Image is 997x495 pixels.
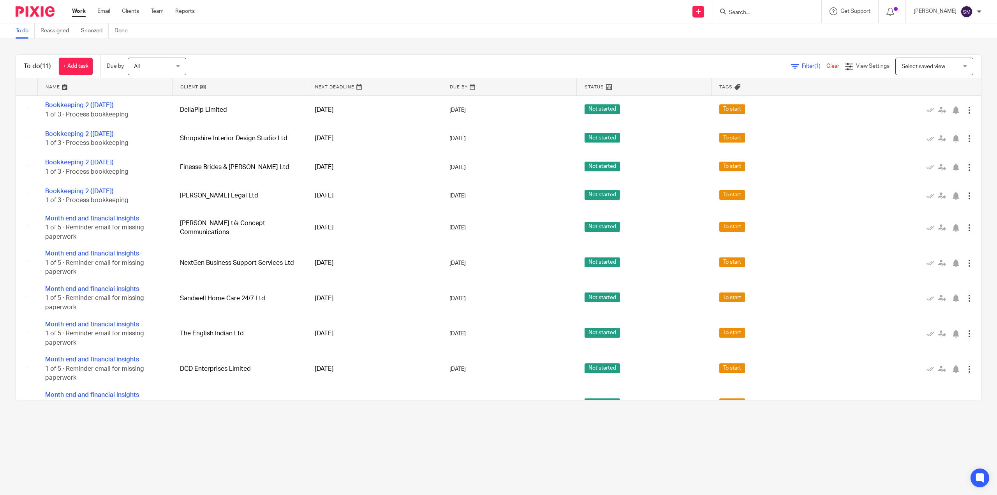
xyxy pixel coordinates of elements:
[45,220,155,226] span: 1 of 5 · Reminder email for missing paperwork
[719,297,745,307] span: To start
[45,248,155,254] span: 1 of 5 · Reminder email for missing paperwork
[172,94,307,122] td: DellaPip Limited
[585,102,620,112] span: Not started
[902,64,945,69] span: Select saved view
[307,122,442,149] td: [DATE]
[307,344,442,372] td: [DATE]
[449,160,466,166] span: [DATE]
[856,63,890,69] span: View Settings
[449,216,466,222] span: [DATE]
[449,105,466,111] span: [DATE]
[307,261,442,289] td: [DATE]
[24,62,51,70] h1: To do
[449,300,466,305] span: [DATE]
[719,84,733,88] span: Tags
[16,23,35,39] a: To do
[134,64,140,69] span: All
[585,352,620,362] span: Not started
[826,63,839,69] a: Clear
[449,133,466,138] span: [DATE]
[802,63,826,69] span: Filter
[45,165,115,170] span: 1 of 3 · Process bookkeeping
[172,150,307,177] td: Finesse Brides & [PERSON_NAME] Ltd
[449,188,466,194] span: [DATE]
[449,328,466,333] span: [DATE]
[307,233,442,261] td: [DATE]
[172,289,307,316] td: The English Indian Ltd
[172,205,307,233] td: [PERSON_NAME] t/a Concept Communications
[307,289,442,316] td: [DATE]
[59,58,93,75] a: + Add task
[45,212,125,218] a: Month end and financial insights
[840,9,870,14] span: Get Support
[45,192,115,198] span: 1 of 3 · Process bookkeeping
[172,344,307,372] td: SCL Ltd t/a Hove Hair Clinic
[107,62,124,70] p: Due by
[41,23,75,39] a: Reassigned
[307,94,442,122] td: [DATE]
[16,6,55,17] img: Pixie
[585,158,620,167] span: Not started
[81,23,109,39] a: Snoozed
[585,213,620,223] span: Not started
[585,130,620,139] span: Not started
[172,122,307,149] td: Shropshire Interior Design Studio Ltd
[45,268,125,273] a: Month end and financial insights
[307,177,442,205] td: [DATE]
[960,5,973,18] img: svg%3E
[72,7,86,15] a: Work
[307,205,442,233] td: [DATE]
[585,324,620,334] span: Not started
[307,150,442,177] td: [DATE]
[719,352,745,362] span: To start
[449,272,466,277] span: [DATE]
[40,63,51,69] span: (11)
[307,372,442,400] td: [DATE]
[45,351,125,357] a: Month end and financial insights
[719,380,745,390] span: To start
[814,63,821,69] span: (1)
[585,269,620,278] span: Not started
[719,102,745,112] span: To start
[719,130,745,139] span: To start
[307,316,442,344] td: [DATE]
[585,185,620,195] span: Not started
[585,297,620,307] span: Not started
[172,177,307,205] td: [PERSON_NAME] Legal Ltd
[585,241,620,251] span: Not started
[114,23,134,39] a: Done
[719,241,745,251] span: To start
[45,276,155,281] span: 1 of 5 · Reminder email for missing paperwork
[122,7,139,15] a: Clients
[97,7,110,15] a: Email
[175,7,195,15] a: Reports
[45,359,155,365] span: 1 of 5 · Reminder email for missing paperwork
[172,233,307,261] td: NextGen Business Support Services Ltd
[151,7,164,15] a: Team
[172,261,307,289] td: Sandwell Home Care 24/7 Ltd
[45,109,115,115] span: 1 of 3 · Process bookkeeping
[45,324,125,329] a: Month end and financial insights
[45,137,115,142] span: 1 of 3 · Process bookkeeping
[728,9,798,16] input: Search
[914,7,956,15] p: [PERSON_NAME]
[172,316,307,344] td: DCD Enterprises Limited
[45,331,155,337] span: 1 of 5 · Reminder email for missing paperwork
[45,240,125,245] a: Month end and financial insights
[45,304,155,309] span: 1 of 5 · Reminder email for missing paperwork
[45,296,125,301] a: Month end and financial insights
[45,101,103,106] a: Bookkeeping 2 ([DATE])
[719,269,745,278] span: To start
[172,372,307,400] td: [PERSON_NAME] & Co Financial Planning Ltd
[45,129,103,134] a: Bookkeeping 2 ([DATE])
[719,185,745,195] span: To start
[585,380,620,390] span: Not started
[45,185,103,190] a: Bookkeeping 2 ([DATE])
[449,355,466,361] span: [DATE]
[719,213,745,223] span: To start
[719,324,745,334] span: To start
[719,158,745,167] span: To start
[449,244,466,250] span: [DATE]
[45,387,155,393] span: 1 of 5 · Reminder email for missing paperwork
[449,383,466,389] span: [DATE]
